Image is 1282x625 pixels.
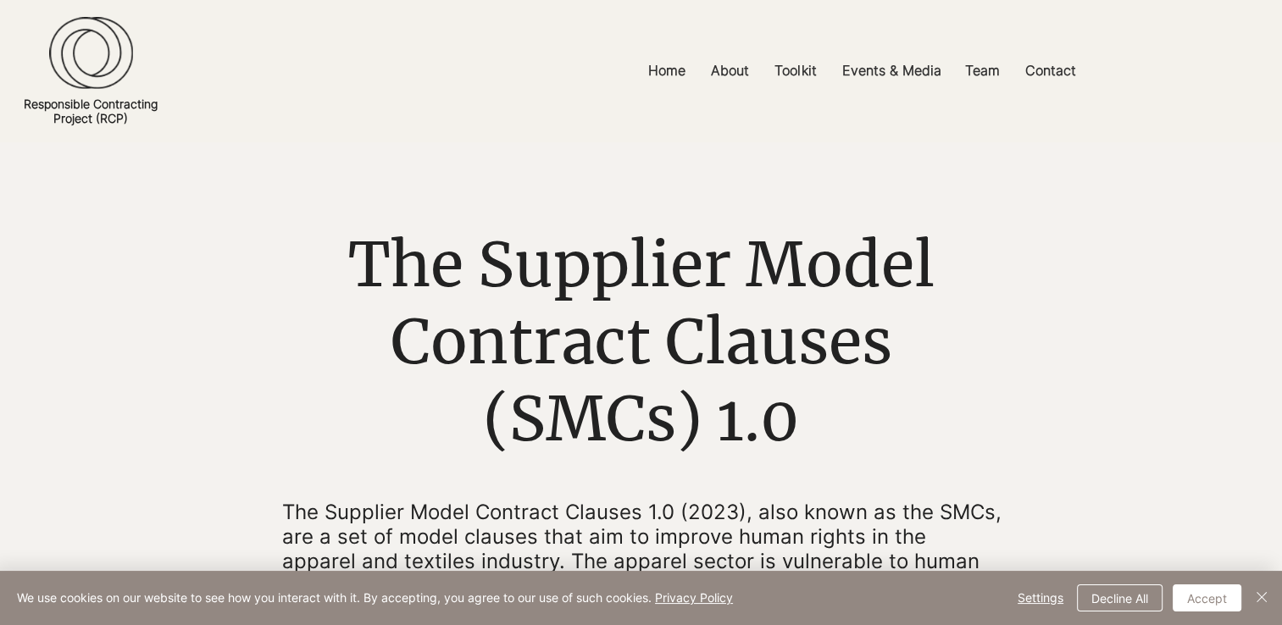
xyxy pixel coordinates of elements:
[956,52,1007,90] p: Team
[347,226,934,457] span: The Supplier Model Contract Clauses (SMCs) 1.0
[766,52,824,90] p: Toolkit
[1012,52,1088,90] a: Contact
[442,52,1282,90] nav: Site
[829,52,952,90] a: Events & Media
[1251,584,1272,611] button: Close
[1173,584,1241,611] button: Accept
[281,500,1001,622] span: The Supplier Model Contract Clauses 1.0 (2023), also known as the SMCs, are a set of model clause...
[1077,584,1163,611] button: Decline All
[1018,585,1063,611] span: Settings
[952,52,1012,90] a: Team
[640,52,694,90] p: Home
[1251,587,1272,607] img: Close
[833,52,949,90] p: Events & Media
[655,590,733,605] a: Privacy Policy
[762,52,829,90] a: Toolkit
[17,590,733,606] span: We use cookies on our website to see how you interact with it. By accepting, you agree to our use...
[698,52,762,90] a: About
[702,52,758,90] p: About
[1016,52,1084,90] p: Contact
[635,52,698,90] a: Home
[24,97,158,125] a: Responsible ContractingProject (RCP)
